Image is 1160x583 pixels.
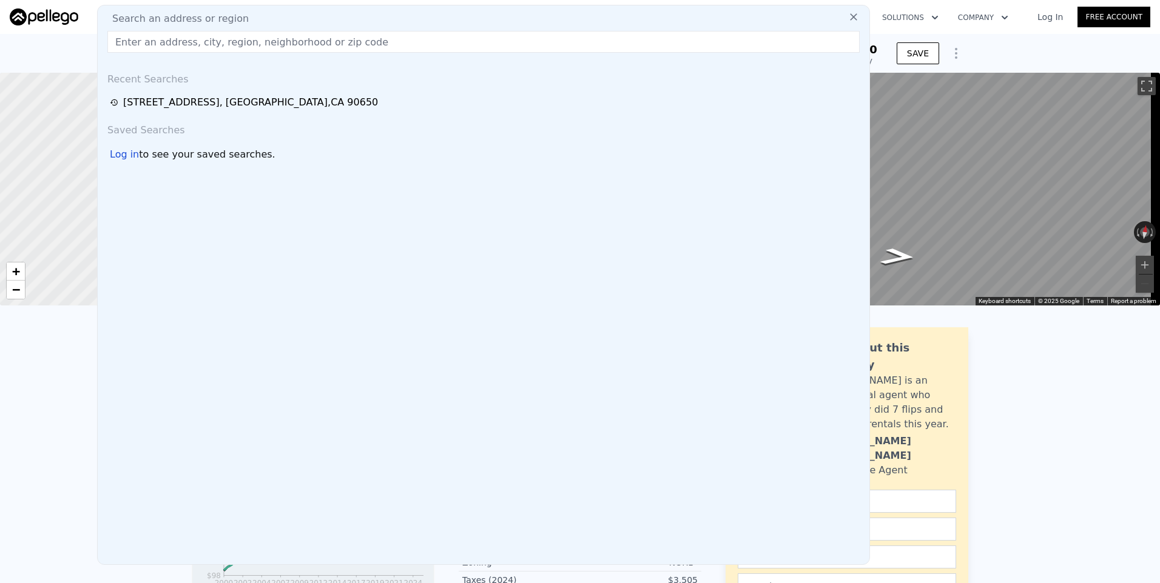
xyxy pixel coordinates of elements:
span: Search an address or region [103,12,249,26]
path: Go East, Hermosura St [866,244,931,269]
a: Log In [1023,11,1077,23]
a: Zoom out [7,281,25,299]
button: Show Options [944,41,968,65]
button: SAVE [897,42,939,64]
div: Log in [110,147,139,162]
button: Zoom in [1136,256,1154,274]
div: [STREET_ADDRESS] , [GEOGRAPHIC_DATA] , CA 90650 [123,95,378,110]
span: + [12,264,20,279]
button: Company [948,7,1018,28]
div: [PERSON_NAME] is an active local agent who personally did 7 flips and bought 3 rentals this year. [821,373,956,431]
div: Ask about this property [821,339,956,373]
div: Saved Searches [103,113,865,142]
span: © 2025 Google [1038,298,1079,304]
div: Recent Searches [103,62,865,92]
input: Enter an address, city, region, neighborhood or zip code [107,31,860,53]
img: Pellego [10,8,78,25]
button: Rotate clockwise [1150,221,1156,243]
button: Reset the view [1139,221,1152,244]
span: to see your saved searches. [139,147,275,162]
button: Rotate counterclockwise [1134,221,1141,243]
a: Zoom in [7,262,25,281]
button: Keyboard shortcuts [979,297,1031,305]
span: − [12,282,20,297]
button: Zoom out [1136,275,1154,293]
button: Toggle fullscreen view [1138,77,1156,95]
button: Solutions [872,7,948,28]
a: Report a problem [1111,298,1156,304]
div: [PERSON_NAME] [PERSON_NAME] [821,434,956,463]
a: Terms (opens in new tab) [1087,298,1104,304]
a: Free Account [1077,7,1150,27]
a: [STREET_ADDRESS], [GEOGRAPHIC_DATA],CA 90650 [110,95,861,110]
tspan: $98 [207,571,221,580]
